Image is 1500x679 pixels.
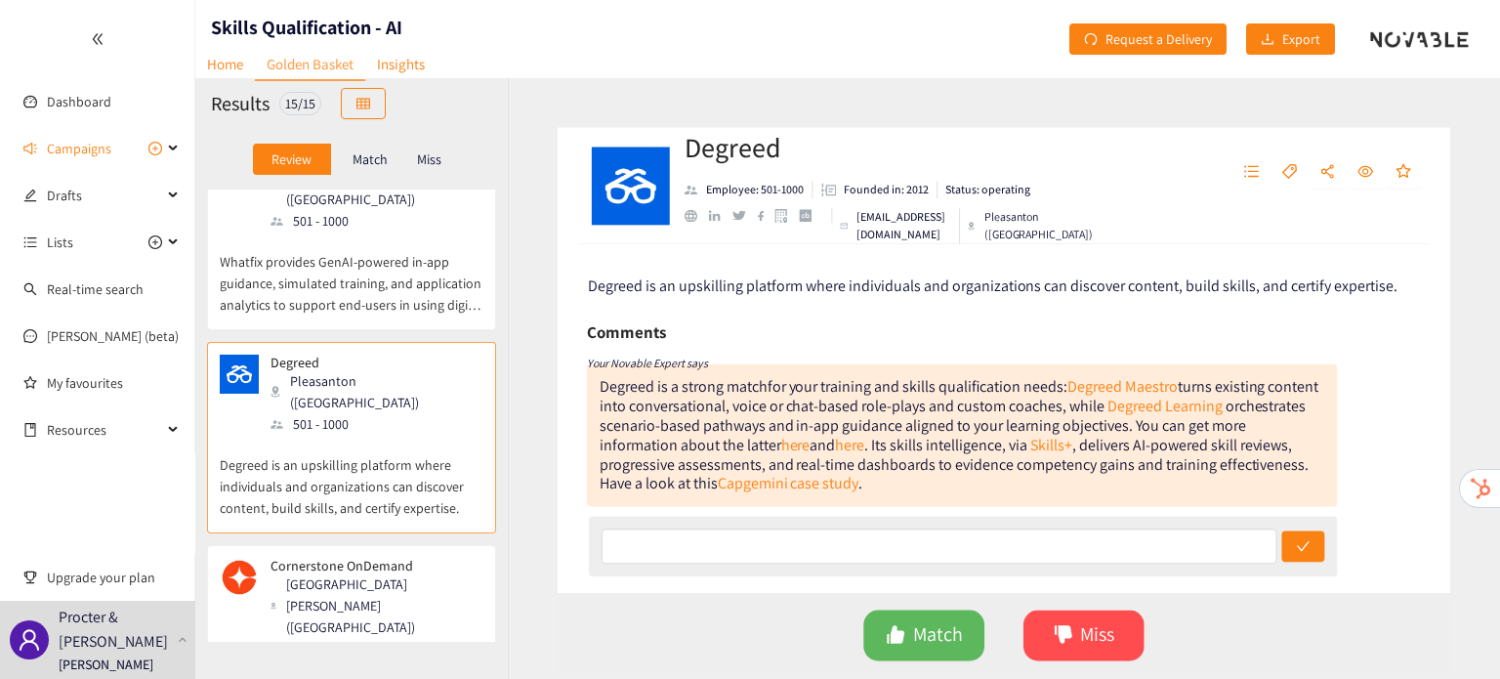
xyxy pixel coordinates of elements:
[23,571,37,584] span: trophy
[279,92,321,115] div: 15 / 15
[968,208,1097,243] div: Pleasanton ([GEOGRAPHIC_DATA])
[717,474,858,494] a: Capgemini case study
[706,181,804,198] p: Employee: 501-1000
[23,142,37,155] span: sound
[59,654,153,675] p: [PERSON_NAME]
[945,181,1030,198] p: Status: operating
[47,129,111,168] span: Campaigns
[856,208,951,243] p: [EMAIL_ADDRESS][DOMAIN_NAME]
[1311,156,1346,188] button: share-alt
[1402,585,1500,679] iframe: Chat Widget
[731,210,756,220] a: twitter
[1107,396,1223,416] a: Degreed Learning
[780,435,810,455] a: here
[47,363,180,403] a: My favourites
[757,210,775,221] a: facebook
[356,97,370,112] span: table
[998,415,1133,436] div: r learning objectives.
[599,396,1307,436] div: orchestrates scenario-based pathways and in-app guidance aligned to you
[586,318,665,347] h6: Comments
[271,558,470,573] p: Cornerstone OnDemand
[1282,531,1325,563] button: check
[220,435,483,519] p: Degreed is an upskilling platform where individuals and organizations can discover content, build...
[47,93,111,110] a: Dashboard
[586,356,707,370] i: Your Novable Expert says
[195,49,255,79] a: Home
[23,189,37,202] span: edit
[1358,163,1374,181] span: eye
[591,147,669,225] img: Company Logo
[1023,611,1145,661] button: dislikeMiss
[913,620,963,651] span: Match
[684,128,1077,167] h2: Degreed
[1320,163,1336,181] span: share-alt
[599,415,1246,455] div: You can get more information about the latter
[1081,620,1115,651] span: Miss
[858,474,862,494] div: .
[255,49,365,81] a: Golden Basket
[1105,28,1212,50] span: Request a Delivery
[1084,32,1098,48] span: redo
[220,232,483,316] p: Whatfix provides GenAI-powered in-app guidance, simulated training, and application analytics to ...
[47,327,179,345] a: [PERSON_NAME] (beta)
[1054,625,1073,648] span: dislike
[1272,156,1308,188] button: tag
[844,181,929,198] p: Founded in: 2012
[684,209,708,222] a: website
[973,396,1104,416] div: stom coaches, while
[271,151,312,167] p: Review
[886,625,905,648] span: like
[365,49,437,79] a: Insights
[341,88,386,119] button: table
[1297,540,1311,556] span: check
[148,142,162,155] span: plus-circle
[47,280,144,298] a: Real-time search
[1069,23,1227,55] button: redoRequest a Delivery
[18,628,41,652] span: user
[1234,156,1270,188] button: unordered-list
[1067,376,1178,397] a: Degreed Maestro
[91,32,104,46] span: double-left
[220,558,259,597] img: Snapshot of the company's website
[1261,32,1274,48] span: download
[148,235,162,249] span: plus-circle
[588,276,1398,296] span: Degreed is an upskilling platform where individuals and organizations can discover content, build...
[1396,163,1412,181] span: star
[353,151,388,167] p: Match
[1063,376,1067,397] div: :
[47,223,73,262] span: Lists
[1244,163,1260,181] span: unordered-list
[220,355,259,394] img: Snapshot of the company's website
[271,573,481,638] div: [GEOGRAPHIC_DATA][PERSON_NAME] ([GEOGRAPHIC_DATA])
[59,605,170,654] p: Procter & [PERSON_NAME]
[599,376,1319,416] div: turns existing content into conversational, voice or chat-based role-plays and cu
[599,376,1319,494] div: for your training and skills qualification needs
[417,151,441,167] p: Miss
[211,90,270,117] h2: Results
[835,435,864,455] a: here
[1030,435,1072,455] a: Skills+
[47,176,162,215] span: Drafts
[864,435,1027,455] div: . Its skills intelligence, via
[1349,156,1384,188] button: eye
[708,210,731,222] a: linkedin
[47,410,162,449] span: Resources
[1387,156,1422,188] button: star
[799,209,823,222] a: crunchbase
[271,370,481,413] div: Pleasanton ([GEOGRAPHIC_DATA])
[599,435,1310,494] div: , delivers AI-powered skill reviews, progressive assessments, and real-time dashboards to evidenc...
[1246,23,1335,55] button: downloadExport
[271,210,481,232] div: 501 - 1000
[1282,28,1320,50] span: Export
[23,423,37,437] span: book
[810,435,835,455] div: and
[211,14,402,41] h1: Skills Qualification - AI
[684,181,812,198] li: Employees
[271,355,470,370] p: Degreed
